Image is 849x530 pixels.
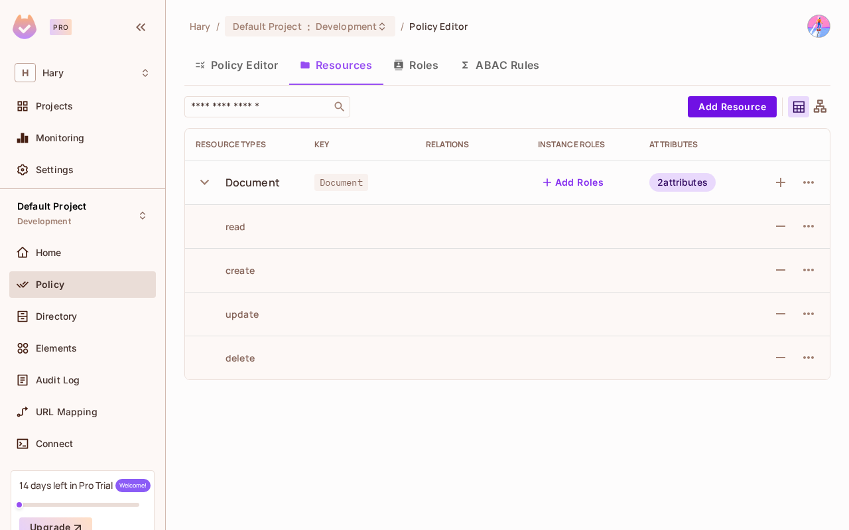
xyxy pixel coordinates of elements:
div: Pro [50,19,72,35]
div: Instance roles [538,139,629,150]
div: 2 attributes [649,173,716,192]
span: Connect [36,438,73,449]
button: Add Resource [688,96,777,117]
span: Policy Editor [409,20,468,33]
img: Hare Om [808,15,830,37]
div: Document [226,175,280,190]
span: Workspace: Hary [42,68,64,78]
span: Development [17,216,71,227]
span: H [15,63,36,82]
span: Default Project [233,20,302,33]
div: Resource Types [196,139,293,150]
span: Directory [36,311,77,322]
span: Audit Log [36,375,80,385]
span: Monitoring [36,133,85,143]
button: Add Roles [538,172,610,193]
li: / [216,20,220,33]
div: Key [314,139,405,150]
button: ABAC Rules [449,48,551,82]
button: Policy Editor [184,48,289,82]
span: Development [316,20,377,33]
span: Settings [36,165,74,175]
div: delete [196,352,255,364]
span: Projects [36,101,73,111]
div: Relations [426,139,517,150]
span: Default Project [17,201,86,212]
button: Roles [383,48,449,82]
div: Attributes [649,139,740,150]
span: the active workspace [190,20,211,33]
span: Welcome! [115,479,151,492]
span: Policy [36,279,64,290]
div: create [196,264,255,277]
div: read [196,220,246,233]
span: Elements [36,343,77,354]
li: / [401,20,404,33]
span: Document [314,174,368,191]
span: Home [36,247,62,258]
span: : [306,21,311,32]
img: SReyMgAAAABJRU5ErkJggg== [13,15,36,39]
div: update [196,308,259,320]
div: 14 days left in Pro Trial [19,479,151,492]
span: URL Mapping [36,407,98,417]
button: Resources [289,48,383,82]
